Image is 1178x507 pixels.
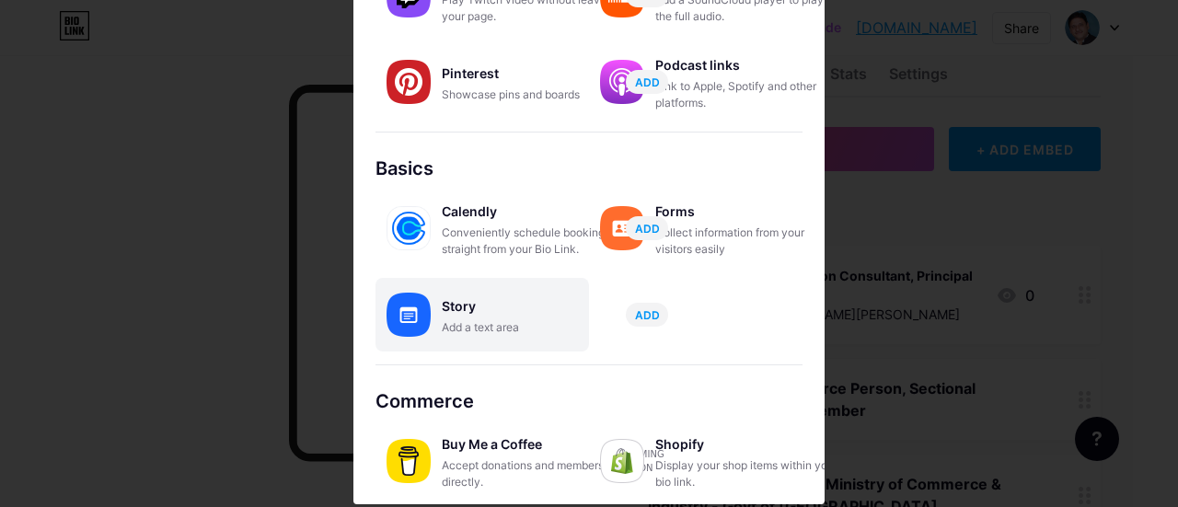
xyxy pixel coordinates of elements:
img: pinterest [387,60,431,104]
div: Commerce [375,387,803,415]
div: Forms [655,199,839,225]
div: Calendly [442,199,626,225]
button: ADD [626,216,668,240]
img: shopify [600,439,644,483]
div: Showcase pins and boards [442,86,626,103]
img: forms [600,206,644,250]
span: ADD [635,307,660,323]
button: ADD [626,70,668,94]
div: Shopify [655,432,839,457]
div: Pinterest [442,61,626,86]
div: Add a text area [442,319,626,336]
img: story [387,293,431,337]
span: ADD [635,75,660,90]
div: Buy Me a Coffee [442,432,626,457]
div: Basics [375,155,803,182]
div: Link to Apple, Spotify and other platforms. [655,78,839,111]
span: ADD [635,221,660,236]
div: Story [442,294,626,319]
div: Accept donations and memberships directly. [442,457,626,490]
div: Podcast links [655,52,839,78]
div: Collect information from your visitors easily [655,225,839,258]
div: Conveniently schedule bookings straight from your Bio Link. [442,225,626,258]
button: ADD [626,303,668,327]
img: podcastlinks [600,60,644,104]
img: calendly [387,206,431,250]
div: Display your shop items within your bio link. [655,457,839,490]
img: buymeacoffee [387,439,431,483]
